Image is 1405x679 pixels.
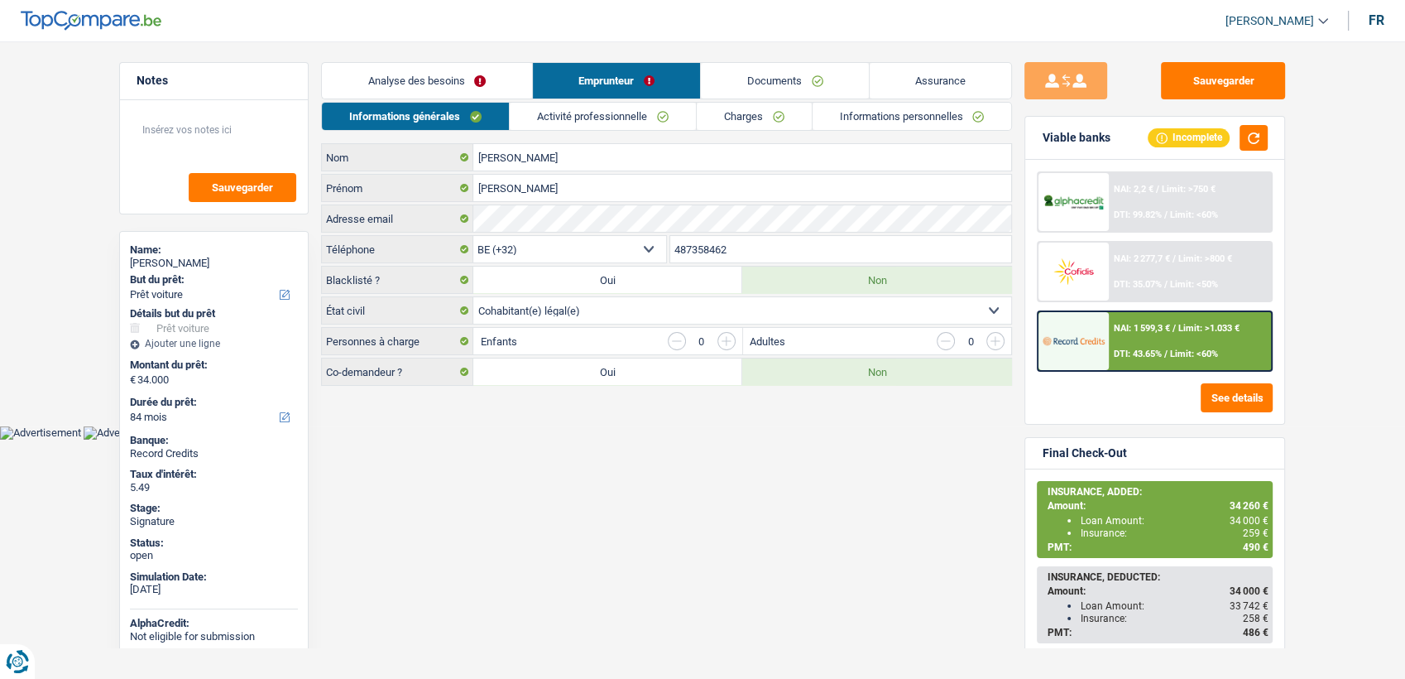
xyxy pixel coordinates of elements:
[1229,515,1268,527] span: 34 000 €
[212,182,273,193] span: Sauvegarder
[1242,613,1268,624] span: 258 €
[322,267,473,293] label: Blacklisté ?
[130,630,298,643] div: Not eligible for submission
[322,205,473,232] label: Adresse email
[670,236,1012,262] input: 401020304
[510,103,696,130] a: Activité professionnelle
[1047,571,1268,583] div: INSURANCE, DEDUCTED:
[1114,279,1162,290] span: DTI: 35.07%
[1114,349,1162,359] span: DTI: 43.65%
[1229,600,1268,612] span: 33 742 €
[1114,209,1162,220] span: DTI: 99.82%
[1080,527,1268,539] div: Insurance:
[1047,627,1268,638] div: PMT:
[322,297,473,324] label: État civil
[694,336,709,347] div: 0
[1201,383,1273,412] button: See details
[742,267,1011,293] label: Non
[1114,253,1170,264] span: NAI: 2 277,7 €
[322,144,473,171] label: Nom
[1080,600,1268,612] div: Loan Amount:
[1156,184,1159,195] span: /
[1229,585,1268,597] span: 34 000 €
[130,257,298,270] div: [PERSON_NAME]
[1178,323,1240,334] span: Limit: >1.033 €
[130,273,295,287] label: But du prêt:
[1170,209,1218,220] span: Limit: <60%
[1042,446,1126,460] div: Final Check-Out
[742,359,1011,385] label: Non
[1369,12,1384,28] div: fr
[130,502,298,515] div: Stage:
[130,571,298,584] div: Simulation Date:
[1242,542,1268,553] span: 490 €
[130,396,295,409] label: Durée du prêt:
[137,74,291,88] h5: Notes
[1212,7,1328,35] a: [PERSON_NAME]
[813,103,1012,130] a: Informations personnelles
[1114,323,1170,334] span: NAI: 1 599,3 €
[84,426,165,440] img: Advertisement
[1225,14,1314,28] span: [PERSON_NAME]
[130,307,298,320] div: Détails but du prêt
[1229,500,1268,512] span: 34 260 €
[870,63,1012,99] a: Assurance
[322,175,473,201] label: Prénom
[130,515,298,528] div: Signature
[1242,527,1268,539] span: 259 €
[1047,500,1268,512] div: Amount:
[130,537,298,550] div: Status:
[1172,253,1176,264] span: /
[533,63,701,99] a: Emprunteur
[697,103,812,130] a: Charges
[1080,515,1268,527] div: Loan Amount:
[189,173,296,202] button: Sauvegarder
[130,481,298,494] div: 5.49
[473,359,742,385] label: Oui
[1170,349,1218,359] span: Limit: <60%
[130,549,298,562] div: open
[130,447,298,460] div: Record Credits
[322,63,532,99] a: Analyse des besoins
[1047,585,1268,597] div: Amount:
[1080,613,1268,624] div: Insurance:
[322,103,509,130] a: Informations générales
[322,328,473,354] label: Personnes à charge
[1164,349,1168,359] span: /
[1164,279,1168,290] span: /
[130,434,298,447] div: Banque:
[701,63,869,99] a: Documents
[473,267,742,293] label: Oui
[130,617,298,630] div: AlphaCredit:
[1047,542,1268,553] div: PMT:
[1172,323,1176,334] span: /
[130,373,136,387] span: €
[750,336,785,347] label: Adultes
[130,583,298,596] div: [DATE]
[1170,279,1218,290] span: Limit: <50%
[322,236,473,262] label: Téléphone
[1047,486,1268,498] div: INSURANCE, ADDED:
[130,468,298,481] div: Taux d'intérêt:
[1114,184,1153,195] span: NAI: 2,2 €
[322,359,473,385] label: Co-demandeur ?
[130,338,298,349] div: Ajouter une ligne
[1043,325,1104,356] img: Record Credits
[130,243,298,257] div: Name:
[1178,253,1232,264] span: Limit: >800 €
[963,336,978,347] div: 0
[1161,62,1285,99] button: Sauvegarder
[1043,193,1104,212] img: AlphaCredit
[1042,131,1110,145] div: Viable banks
[1148,128,1230,147] div: Incomplete
[1043,256,1104,287] img: Cofidis
[480,336,516,347] label: Enfants
[1162,184,1216,195] span: Limit: >750 €
[1164,209,1168,220] span: /
[21,11,161,31] img: TopCompare Logo
[1242,627,1268,638] span: 486 €
[130,359,295,372] label: Montant du prêt:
